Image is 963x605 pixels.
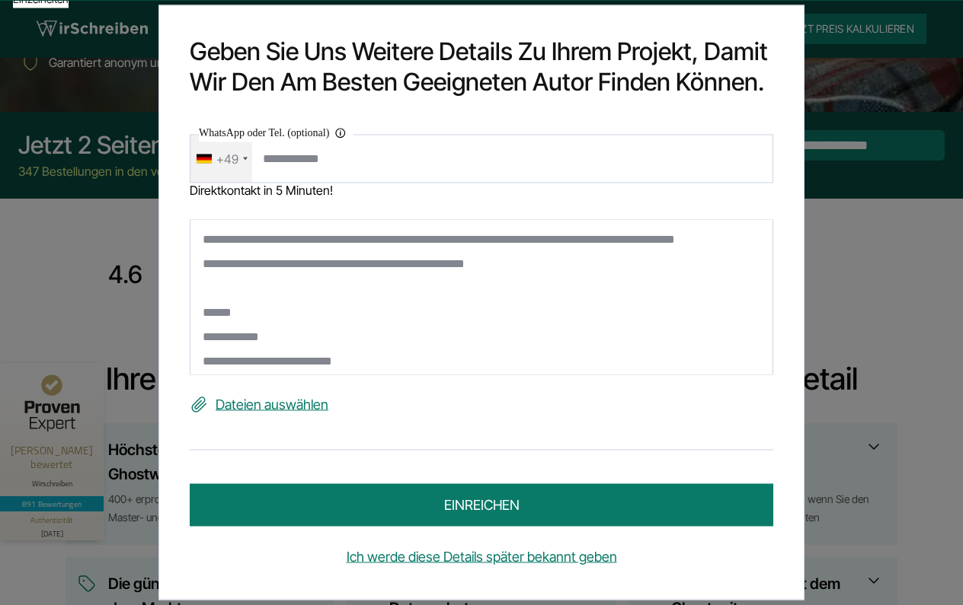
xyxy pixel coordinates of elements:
[190,183,773,196] div: Direktkontakt in 5 Minuten!
[190,36,773,97] h2: Geben Sie uns weitere Details zu Ihrem Projekt, damit wir den am besten geeigneten Autor finden k...
[190,393,773,417] label: Dateien auswählen
[190,135,252,182] div: Telephone country code
[190,545,773,569] a: Ich werde diese Details später bekannt geben
[216,146,238,170] div: +49
[190,484,773,527] button: einreichen
[199,123,354,142] label: WhatsApp oder Tel. (optional)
